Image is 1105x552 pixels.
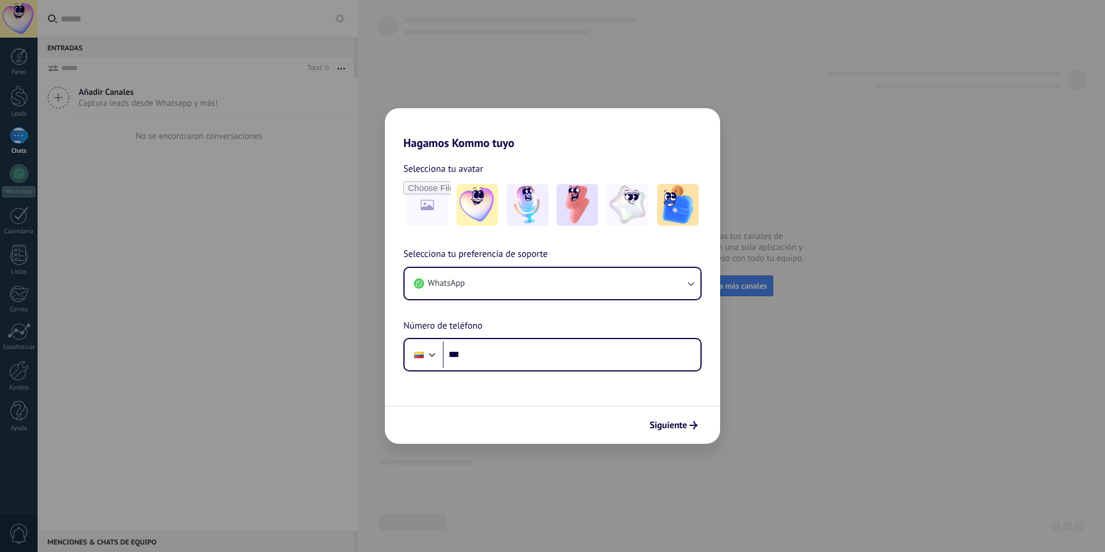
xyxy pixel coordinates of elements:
[644,415,703,435] button: Siguiente
[428,278,465,289] span: WhatsApp
[607,184,648,226] img: -4.jpeg
[403,319,483,334] span: Número de teléfono
[385,108,720,150] h2: Hagamos Kommo tuyo
[408,343,430,367] div: Colombia: + 57
[457,184,498,226] img: -1.jpeg
[557,184,598,226] img: -3.jpeg
[657,184,699,226] img: -5.jpeg
[507,184,548,226] img: -2.jpeg
[403,247,548,262] span: Selecciona tu preferencia de soporte
[650,421,687,429] span: Siguiente
[405,268,700,299] button: WhatsApp
[403,161,483,176] span: Selecciona tu avatar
